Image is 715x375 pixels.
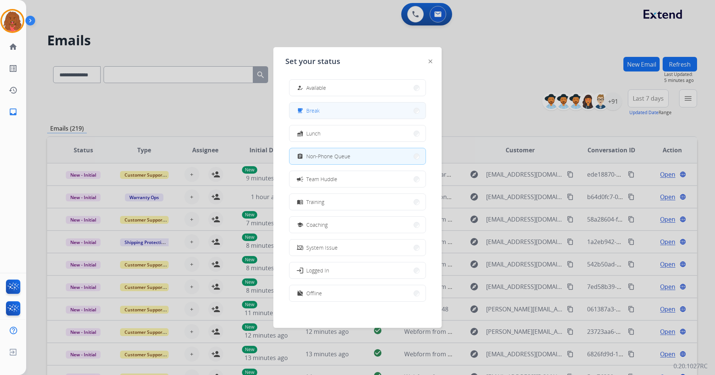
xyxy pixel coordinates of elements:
[306,84,326,92] span: Available
[429,60,432,63] img: close-button
[297,199,303,205] mat-icon: menu_book
[9,86,18,95] mat-icon: history
[289,285,426,301] button: Offline
[2,10,23,31] img: avatar
[297,130,303,137] mat-icon: fastfood
[306,129,320,137] span: Lunch
[296,266,304,274] mat-icon: login
[9,107,18,116] mat-icon: inbox
[297,222,303,228] mat-icon: school
[297,107,303,114] mat-icon: free_breakfast
[9,64,18,73] mat-icon: list_alt
[306,175,337,183] span: Team Huddle
[306,289,322,297] span: Offline
[306,152,350,160] span: Non-Phone Queue
[306,107,320,115] span: Break
[297,244,303,251] mat-icon: phonelink_off
[306,244,338,251] span: System Issue
[306,221,328,229] span: Coaching
[297,153,303,159] mat-icon: assignment
[289,262,426,278] button: Logged In
[289,217,426,233] button: Coaching
[289,80,426,96] button: Available
[306,198,324,206] span: Training
[289,171,426,187] button: Team Huddle
[289,194,426,210] button: Training
[673,362,708,371] p: 0.20.1027RC
[306,266,329,274] span: Logged In
[289,125,426,141] button: Lunch
[285,56,340,67] span: Set your status
[297,290,303,296] mat-icon: work_off
[289,148,426,164] button: Non-Phone Queue
[289,103,426,119] button: Break
[289,240,426,256] button: System Issue
[297,85,303,91] mat-icon: how_to_reg
[9,42,18,51] mat-icon: home
[296,175,304,183] mat-icon: campaign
